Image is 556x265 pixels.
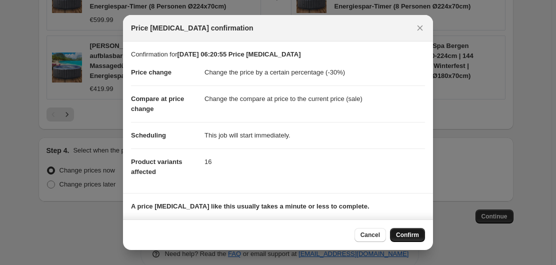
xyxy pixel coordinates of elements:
p: Confirmation for [131,49,425,59]
dd: Change the price by a certain percentage (-30%) [204,59,425,85]
dd: Change the compare at price to the current price (sale) [204,85,425,112]
span: Product variants affected [131,158,182,175]
dd: 16 [204,148,425,175]
b: A price [MEDICAL_DATA] like this usually takes a minute or less to complete. [131,202,369,210]
dd: This job will start immediately. [204,122,425,148]
button: Close [413,21,427,35]
span: Price [MEDICAL_DATA] confirmation [131,23,253,33]
button: Confirm [390,228,425,242]
span: Cancel [360,231,380,239]
span: Confirm [396,231,419,239]
b: [DATE] 06:20:55 Price [MEDICAL_DATA] [177,50,300,58]
button: Cancel [354,228,386,242]
span: Compare at price change [131,95,184,112]
span: Price change [131,68,171,76]
span: Scheduling [131,131,166,139]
